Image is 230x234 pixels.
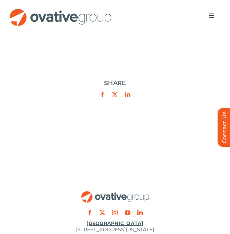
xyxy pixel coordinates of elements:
a: OG_Full_horizontal_RGB [9,8,112,15]
a: linkedin [137,210,143,215]
a: Facebook [100,92,105,97]
a: youtube [125,210,130,215]
nav: Menu [202,9,221,22]
a: facebook [87,210,93,215]
a: twitter [100,210,105,215]
a: LinkedIn [125,92,130,97]
a: OG_Full_horizontal_RGB [81,190,150,197]
a: instagram [112,210,118,215]
h4: SHARE [104,79,126,87]
u: [GEOGRAPHIC_DATA] [86,220,143,226]
a: X [112,92,118,97]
